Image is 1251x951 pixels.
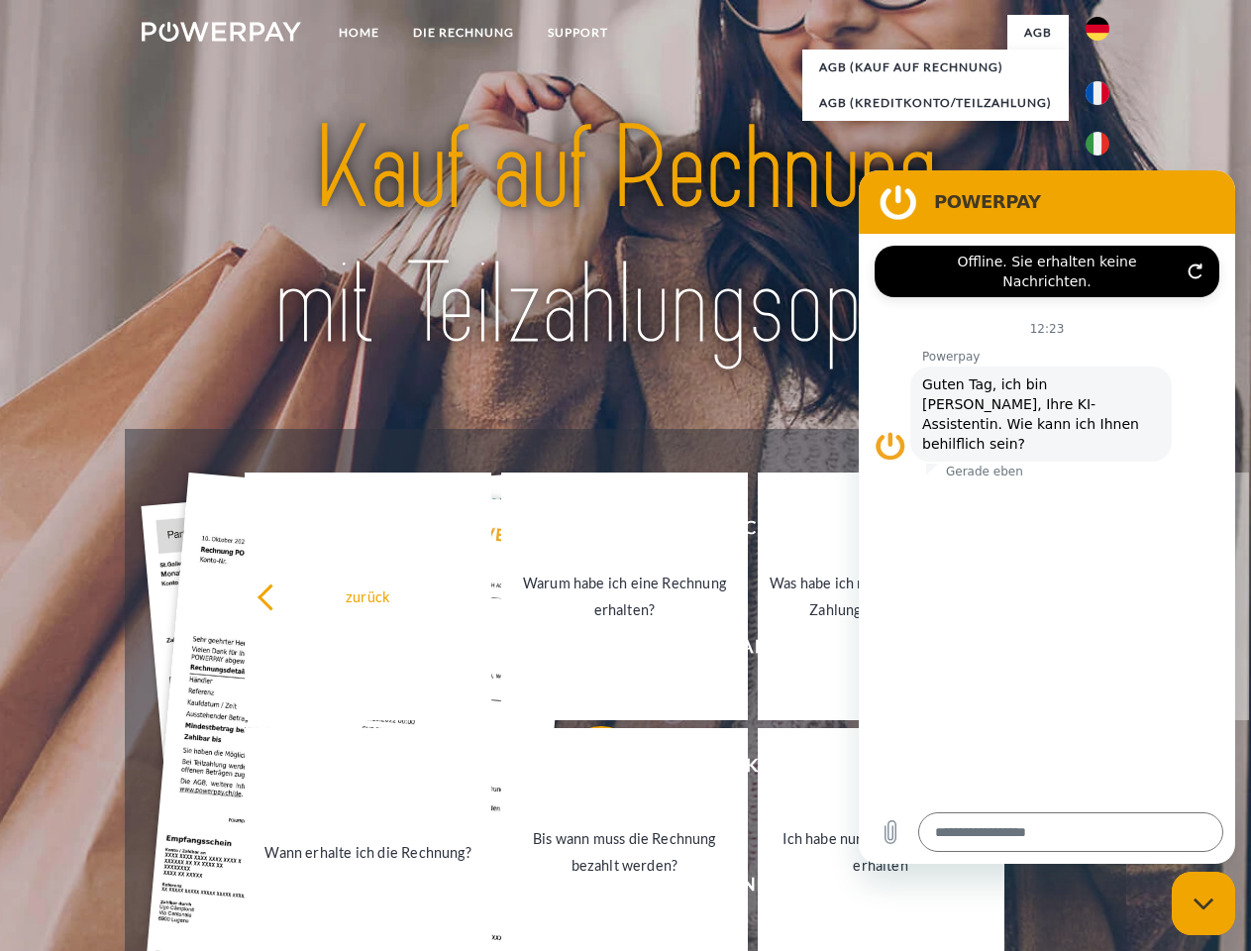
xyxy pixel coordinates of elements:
[770,825,992,879] div: Ich habe nur eine Teillieferung erhalten
[513,825,736,879] div: Bis wann muss die Rechnung bezahlt werden?
[513,570,736,623] div: Warum habe ich eine Rechnung erhalten?
[802,85,1069,121] a: AGB (Kreditkonto/Teilzahlung)
[1172,872,1235,935] iframe: Schaltfläche zum Öffnen des Messaging-Fensters; Konversation läuft
[1007,15,1069,51] a: agb
[802,50,1069,85] a: AGB (Kauf auf Rechnung)
[257,582,479,609] div: zurück
[1086,132,1109,156] img: it
[322,15,396,51] a: Home
[396,15,531,51] a: DIE RECHNUNG
[758,473,1004,720] a: Was habe ich noch offen, ist meine Zahlung eingegangen?
[859,170,1235,864] iframe: Messaging-Fenster
[531,15,625,51] a: SUPPORT
[142,22,301,42] img: logo-powerpay-white.svg
[770,570,992,623] div: Was habe ich noch offen, ist meine Zahlung eingegangen?
[1086,81,1109,105] img: fr
[1086,17,1109,41] img: de
[257,838,479,865] div: Wann erhalte ich die Rechnung?
[189,95,1062,379] img: title-powerpay_de.svg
